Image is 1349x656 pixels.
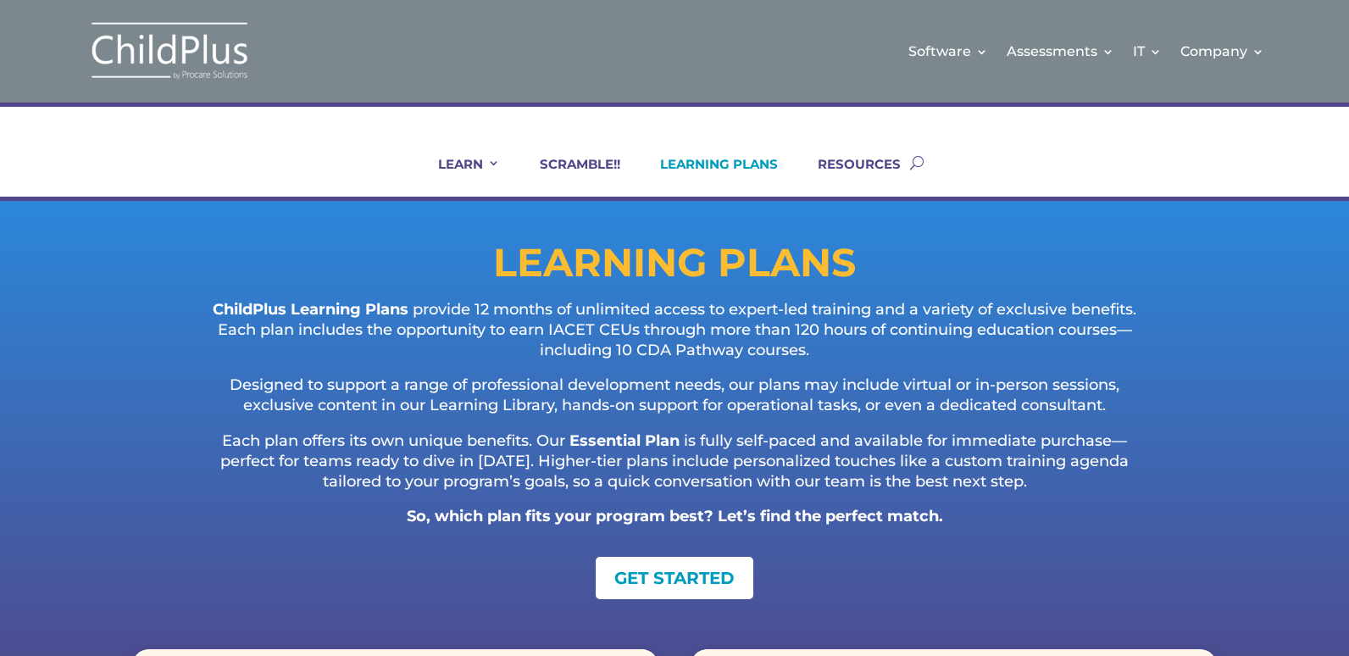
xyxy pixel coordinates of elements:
[908,17,988,86] a: Software
[519,156,620,197] a: SCRAMBLE!!
[200,300,1149,375] p: provide 12 months of unlimited access to expert-led training and a variety of exclusive benefits....
[417,156,500,197] a: LEARN
[1133,17,1162,86] a: IT
[1007,17,1114,86] a: Assessments
[407,507,943,525] strong: So, which plan fits your program best? Let’s find the perfect match.
[1180,17,1264,86] a: Company
[569,431,680,450] strong: Essential Plan
[132,243,1217,291] h1: LEARNING PLANS
[213,300,408,319] strong: ChildPlus Learning Plans
[200,375,1149,431] p: Designed to support a range of professional development needs, our plans may include virtual or i...
[596,557,753,599] a: GET STARTED
[797,156,901,197] a: RESOURCES
[200,431,1149,507] p: Each plan offers its own unique benefits. Our is fully self-paced and available for immediate pur...
[639,156,778,197] a: LEARNING PLANS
